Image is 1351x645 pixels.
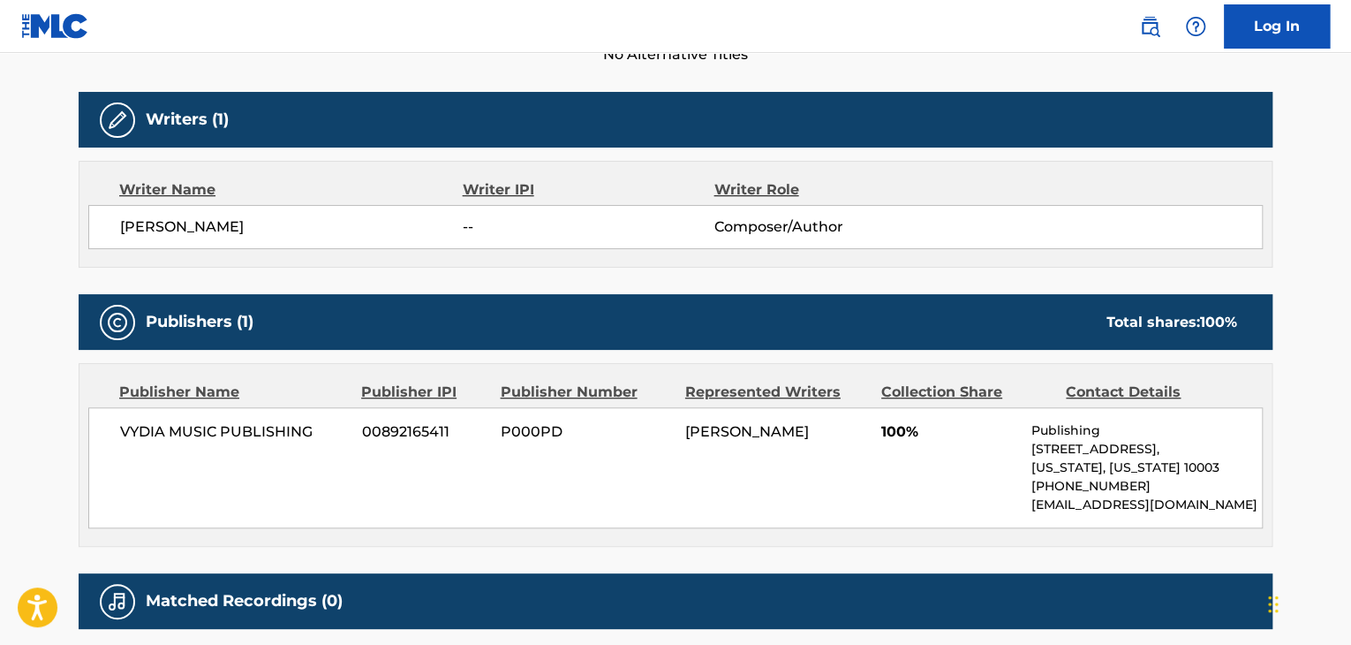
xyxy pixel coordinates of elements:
div: Contact Details [1066,382,1237,403]
span: Composer/Author [713,216,942,238]
p: [STREET_ADDRESS], [1031,440,1262,459]
span: [PERSON_NAME] [685,423,809,440]
span: -- [463,216,713,238]
div: Drag [1268,578,1279,631]
div: Represented Writers [685,382,868,403]
div: Publisher Number [500,382,671,403]
h5: Publishers (1) [146,312,253,332]
a: Log In [1224,4,1330,49]
p: [EMAIL_ADDRESS][DOMAIN_NAME] [1031,496,1262,514]
img: MLC Logo [21,13,89,39]
img: Matched Recordings [107,591,128,612]
span: 100 % [1200,314,1237,330]
img: Writers [107,110,128,131]
div: Collection Share [881,382,1053,403]
div: Publisher Name [119,382,348,403]
a: Public Search [1132,9,1167,44]
iframe: Chat Widget [1263,560,1351,645]
img: help [1185,16,1206,37]
div: Help [1178,9,1213,44]
span: VYDIA MUSIC PUBLISHING [120,421,349,443]
div: Publisher IPI [361,382,487,403]
p: [PHONE_NUMBER] [1031,477,1262,496]
h5: Matched Recordings (0) [146,591,343,611]
span: P000PD [501,421,672,443]
div: Writer IPI [463,179,714,201]
h5: Writers (1) [146,110,229,130]
p: Publishing [1031,421,1262,440]
span: No Alternative Titles [79,44,1272,65]
div: Total shares: [1106,312,1237,333]
img: search [1139,16,1160,37]
span: [PERSON_NAME] [120,216,463,238]
span: 00892165411 [362,421,487,443]
img: Publishers [107,312,128,333]
div: Writer Name [119,179,463,201]
p: [US_STATE], [US_STATE] 10003 [1031,459,1262,477]
span: 100% [881,421,1018,443]
div: Writer Role [713,179,942,201]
